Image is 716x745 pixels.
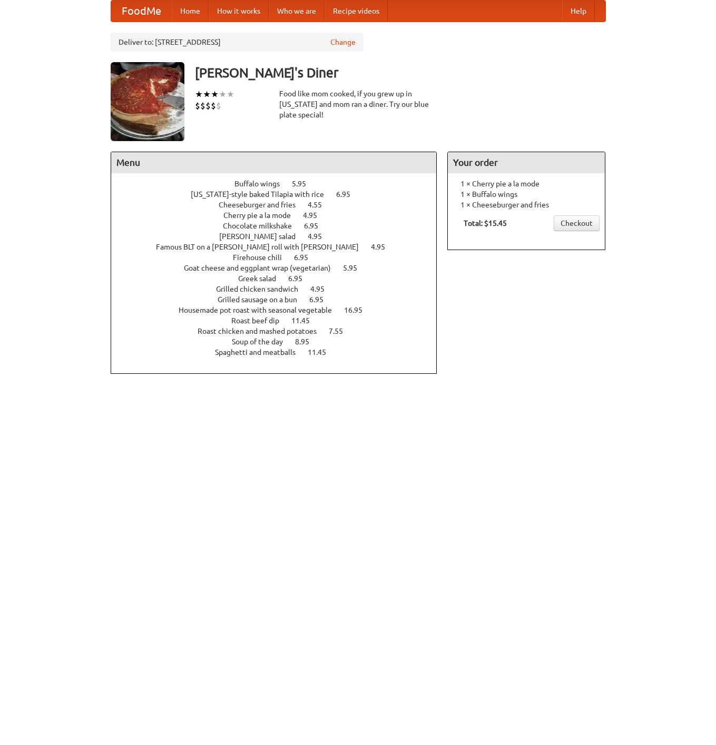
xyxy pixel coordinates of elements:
a: Roast beef dip 11.45 [231,316,329,325]
span: 6.95 [288,274,313,283]
li: $ [205,100,211,112]
span: Spaghetti and meatballs [215,348,306,356]
span: 11.45 [308,348,337,356]
span: Firehouse chili [233,253,292,262]
div: Food like mom cooked, if you grew up in [US_STATE] and mom ran a diner. Try our blue plate special! [279,88,437,120]
span: [PERSON_NAME] salad [219,232,306,241]
h4: Your order [448,152,605,173]
a: Chocolate milkshake 6.95 [223,222,338,230]
span: 5.95 [343,264,368,272]
span: Roast chicken and mashed potatoes [198,327,327,335]
li: ★ [195,88,203,100]
span: 7.55 [329,327,354,335]
a: Grilled sausage on a bun 6.95 [218,295,343,304]
li: ★ [211,88,219,100]
a: Soup of the day 8.95 [232,337,329,346]
span: Soup of the day [232,337,293,346]
a: Recipe videos [325,1,388,22]
img: angular.jpg [111,62,184,141]
span: 6.95 [336,190,361,198]
a: Checkout [554,215,600,231]
li: ★ [219,88,227,100]
span: Roast beef dip [231,316,290,325]
span: Buffalo wings [234,180,290,188]
span: Cherry pie a la mode [223,211,301,220]
span: Cheeseburger and fries [219,201,306,209]
h3: [PERSON_NAME]'s Diner [195,62,606,83]
span: Famous BLT on a [PERSON_NAME] roll with [PERSON_NAME] [156,243,369,251]
h4: Menu [111,152,437,173]
span: 4.95 [371,243,396,251]
span: Goat cheese and eggplant wrap (vegetarian) [184,264,341,272]
a: Grilled chicken sandwich 4.95 [216,285,344,293]
a: Cheeseburger and fries 4.55 [219,201,341,209]
div: Deliver to: [STREET_ADDRESS] [111,33,364,52]
a: [PERSON_NAME] salad 4.95 [219,232,341,241]
a: How it works [209,1,269,22]
span: 4.95 [310,285,335,293]
span: 4.95 [303,211,328,220]
a: Roast chicken and mashed potatoes 7.55 [198,327,362,335]
span: 16.95 [344,306,373,314]
span: Greek salad [238,274,287,283]
a: Cherry pie a la mode 4.95 [223,211,337,220]
a: FoodMe [111,1,172,22]
span: Housemade pot roast with seasonal vegetable [179,306,342,314]
li: ★ [227,88,234,100]
a: Who we are [269,1,325,22]
a: Buffalo wings 5.95 [234,180,326,188]
li: 1 × Cherry pie a la mode [453,178,600,189]
span: [US_STATE]-style baked Tilapia with rice [191,190,335,198]
a: Housemade pot roast with seasonal vegetable 16.95 [179,306,382,314]
span: 6.95 [304,222,329,230]
li: $ [211,100,216,112]
li: $ [216,100,221,112]
span: 6.95 [309,295,334,304]
li: $ [200,100,205,112]
span: Grilled chicken sandwich [216,285,309,293]
li: 1 × Buffalo wings [453,189,600,200]
a: [US_STATE]-style baked Tilapia with rice 6.95 [191,190,370,198]
span: Chocolate milkshake [223,222,302,230]
span: Grilled sausage on a bun [218,295,308,304]
span: 11.45 [291,316,320,325]
li: 1 × Cheeseburger and fries [453,200,600,210]
span: 5.95 [292,180,317,188]
a: Goat cheese and eggplant wrap (vegetarian) 5.95 [184,264,377,272]
span: 4.95 [308,232,332,241]
a: Famous BLT on a [PERSON_NAME] roll with [PERSON_NAME] 4.95 [156,243,405,251]
a: Home [172,1,209,22]
a: Greek salad 6.95 [238,274,322,283]
span: 6.95 [294,253,319,262]
a: Firehouse chili 6.95 [233,253,328,262]
li: ★ [203,88,211,100]
a: Spaghetti and meatballs 11.45 [215,348,346,356]
span: 8.95 [295,337,320,346]
b: Total: $15.45 [464,219,507,227]
a: Change [330,37,356,47]
li: $ [195,100,200,112]
span: 4.55 [308,201,332,209]
a: Help [562,1,595,22]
